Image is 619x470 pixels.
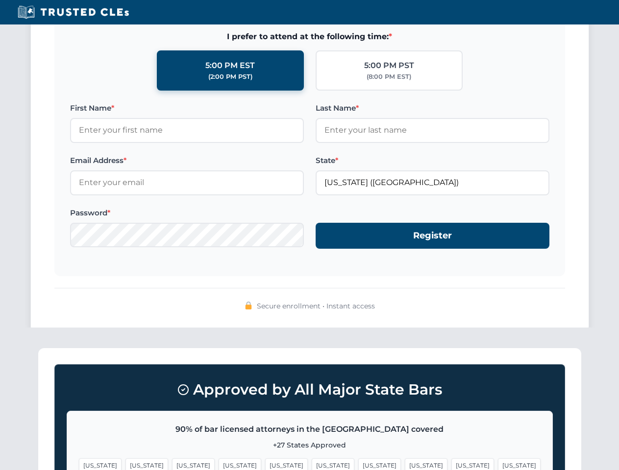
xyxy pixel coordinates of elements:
[67,376,553,403] h3: Approved by All Major State Bars
[70,30,549,43] span: I prefer to attend at the following time:
[257,301,375,311] span: Secure enrollment • Instant access
[79,440,541,450] p: +27 States Approved
[316,102,549,114] label: Last Name
[70,102,304,114] label: First Name
[79,423,541,436] p: 90% of bar licensed attorneys in the [GEOGRAPHIC_DATA] covered
[316,170,549,195] input: Florida (FL)
[70,207,304,219] label: Password
[245,302,252,309] img: 🔒
[205,59,255,72] div: 5:00 PM EST
[367,72,411,82] div: (8:00 PM EST)
[316,118,549,142] input: Enter your last name
[316,223,549,249] button: Register
[208,72,252,82] div: (2:00 PM PST)
[70,155,304,166] label: Email Address
[15,5,132,20] img: Trusted CLEs
[364,59,414,72] div: 5:00 PM PST
[316,155,549,166] label: State
[70,118,304,142] input: Enter your first name
[70,170,304,195] input: Enter your email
